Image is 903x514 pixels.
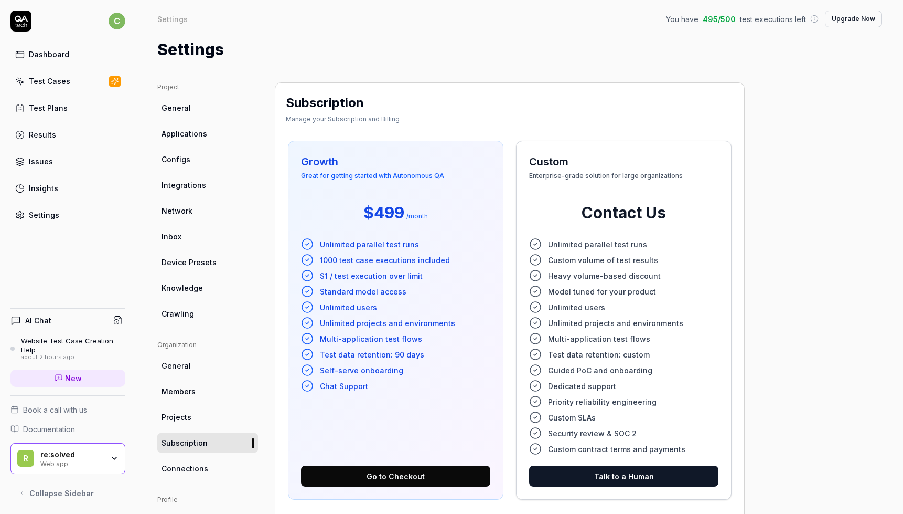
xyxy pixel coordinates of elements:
span: General [162,360,191,371]
span: Documentation [23,424,75,435]
a: Subscription [157,433,258,453]
span: Standard model access [320,286,406,297]
span: Self-serve onboarding [320,365,403,376]
a: Knowledge [157,278,258,298]
div: Profile [157,495,258,505]
span: Contact Us [582,201,666,225]
span: / [406,212,408,220]
a: Book a call with us [10,404,125,415]
span: Subscription [162,437,208,448]
div: Manage your Subscription and Billing [286,114,400,124]
a: Dashboard [10,44,125,65]
div: about 2 hours ago [21,354,125,361]
span: Unlimited parallel test runs [548,239,647,250]
span: You have [666,14,698,25]
span: New [65,373,82,384]
span: Knowledge [162,282,203,293]
div: Insights [29,183,58,194]
a: Documentation [10,424,125,435]
div: Project [157,82,258,92]
a: Test Plans [10,98,125,118]
a: Configs [157,150,258,169]
span: Configs [162,154,190,165]
span: Projects [162,412,191,423]
a: Insights [10,178,125,198]
span: Inbox [162,231,181,242]
span: Custom volume of test results [548,255,658,266]
span: Chat Support [320,381,368,392]
a: Talk to a Human [529,471,718,481]
a: Device Presets [157,253,258,272]
a: Members [157,382,258,401]
button: Talk to a Human [529,466,718,487]
h4: AI Chat [25,315,51,326]
span: Security review & SOC 2 [548,428,637,439]
a: General [157,98,258,118]
div: Issues [29,156,53,167]
div: Web app [40,459,103,467]
span: Connections [162,463,208,474]
a: Results [10,124,125,145]
span: Crawling [162,308,194,319]
a: Test Cases [10,71,125,91]
span: Custom SLAs [548,412,596,423]
span: Guided PoC and onboarding [548,365,652,376]
a: Issues [10,151,125,172]
button: rre:solvedWeb app [10,443,125,475]
span: Integrations [162,180,206,191]
div: Results [29,129,56,140]
a: Settings [10,205,125,225]
span: Unlimited parallel test runs [320,239,419,250]
span: Great for getting started with Autonomous QA [301,173,490,187]
a: Projects [157,407,258,427]
h1: Settings [157,38,224,61]
a: Website Test Case Creation Helpabout 2 hours ago [10,337,125,361]
button: Collapse Sidebar [10,482,125,503]
span: Model tuned for your product [548,286,656,297]
span: Collapse Sidebar [29,488,94,499]
span: c [109,13,125,29]
span: Test data retention: 90 days [320,349,424,360]
div: Settings [29,209,59,221]
a: Applications [157,124,258,143]
h2: Subscription [286,93,364,112]
span: Device Presets [162,257,217,268]
a: General [157,356,258,375]
span: Unlimited users [548,302,605,313]
a: Connections [157,459,258,478]
div: Dashboard [29,49,69,60]
div: Test Cases [29,76,70,87]
span: test executions left [740,14,806,25]
button: c [109,11,125,32]
a: Inbox [157,227,258,246]
span: $1 / test execution over limit [320,270,423,281]
div: Test Plans [29,102,68,113]
span: Test data retention: custom [548,349,650,360]
span: 1000 test case executions included [320,255,450,266]
a: New [10,370,125,387]
button: Upgrade Now [825,11,882,27]
a: Crawling [157,304,258,323]
span: Applications [162,128,207,139]
button: Go to Checkout [301,466,490,487]
span: Unlimited projects and environments [320,318,455,329]
div: Website Test Case Creation Help [21,337,125,354]
span: Network [162,205,192,216]
span: Unlimited projects and environments [548,318,683,329]
div: Settings [157,14,188,24]
div: Organization [157,340,258,350]
span: Priority reliability engineering [548,396,657,407]
span: Dedicated support [548,381,616,392]
span: r [17,450,34,467]
span: Unlimited users [320,302,377,313]
span: Enterprise-grade solution for large organizations [529,173,718,187]
span: Members [162,386,196,397]
span: Custom contract terms and payments [548,444,685,455]
span: Multi-application test flows [320,333,422,344]
a: Network [157,201,258,221]
span: Multi-application test flows [548,333,650,344]
span: month [408,212,428,220]
span: General [162,102,191,113]
span: Book a call with us [23,404,87,415]
span: $499 [363,201,404,225]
